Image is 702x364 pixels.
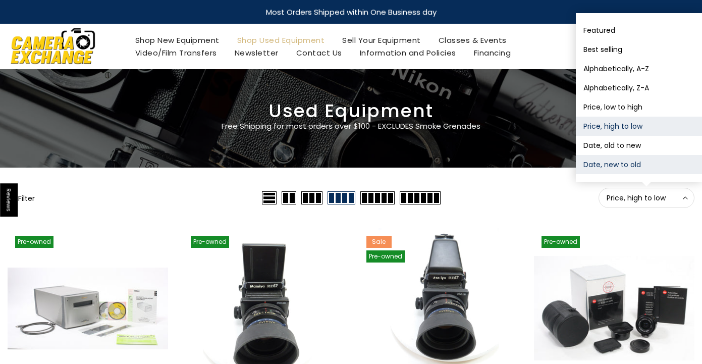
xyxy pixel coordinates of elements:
[576,136,702,155] button: Date, old to new
[8,105,694,118] h3: Used Equipment
[351,46,465,59] a: Information and Policies
[576,40,702,59] button: Best selling
[287,46,351,59] a: Contact Us
[607,193,686,202] span: Price, high to low
[429,34,515,46] a: Classes & Events
[334,34,430,46] a: Sell Your Equipment
[576,21,702,40] button: Featured
[576,117,702,136] button: Price, high to low
[576,78,702,97] button: Alphabetically, Z-A
[126,46,226,59] a: Video/Film Transfers
[599,188,694,208] button: Price, high to low
[228,34,334,46] a: Shop Used Equipment
[8,193,35,203] button: Show filters
[576,155,702,174] button: Date, new to old
[465,46,520,59] a: Financing
[576,97,702,117] button: Price, low to high
[576,59,702,78] button: Alphabetically, A-Z
[162,120,541,132] p: Free Shipping for most orders over $100 - EXCLUDES Smoke Grenades
[126,34,228,46] a: Shop New Equipment
[226,46,287,59] a: Newsletter
[266,7,437,17] strong: Most Orders Shipped within One Business day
